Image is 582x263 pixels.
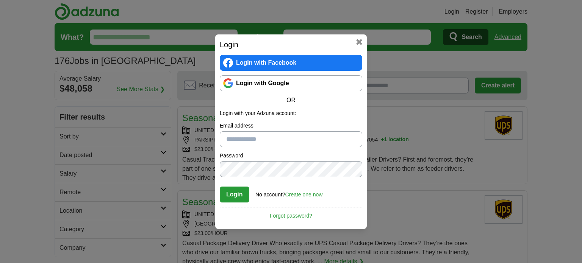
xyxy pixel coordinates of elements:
[220,122,362,130] label: Email address
[282,96,300,105] span: OR
[220,152,362,160] label: Password
[220,109,362,117] p: Login with your Adzuna account:
[255,186,322,199] div: No account?
[220,207,362,220] a: Forgot password?
[285,191,323,198] a: Create one now
[220,187,249,202] button: Login
[220,75,362,91] a: Login with Google
[220,55,362,71] a: Login with Facebook
[220,39,362,50] h2: Login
